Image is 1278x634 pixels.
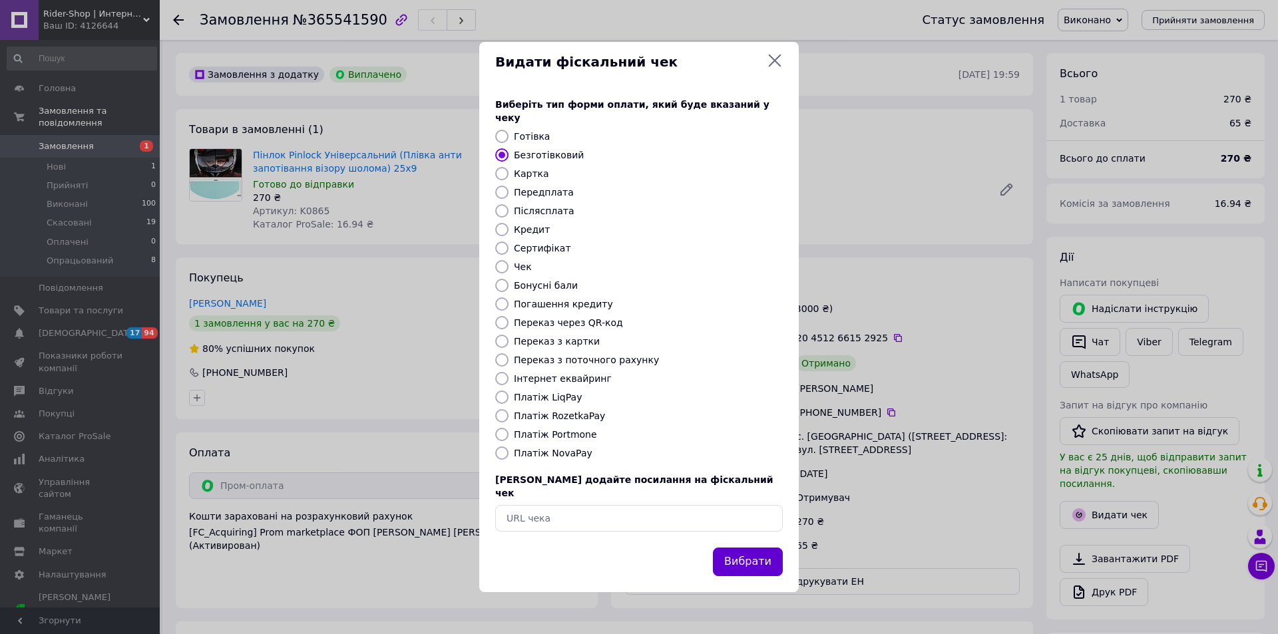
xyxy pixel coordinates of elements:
[514,243,571,253] label: Сертифікат
[495,53,761,72] span: Видати фіскальний чек
[514,299,613,309] label: Погашення кредиту
[514,429,597,440] label: Платіж Portmone
[514,187,574,198] label: Передплата
[514,206,574,216] label: Післясплата
[514,168,549,179] label: Картка
[514,224,550,235] label: Кредит
[514,131,550,142] label: Готівка
[514,150,584,160] label: Безготівковий
[514,317,623,328] label: Переказ через QR-код
[514,392,582,402] label: Платіж LiqPay
[514,261,532,272] label: Чек
[495,505,783,532] input: URL чека
[514,448,592,458] label: Платіж NovaPay
[514,355,659,365] label: Переказ з поточного рахунку
[514,373,612,384] label: Інтернет еквайринг
[514,410,605,421] label: Платіж RozetkaPay
[713,548,783,576] button: Вибрати
[495,99,769,123] span: Виберіть тип форми оплати, який буде вказаний у чеку
[495,474,773,498] span: [PERSON_NAME] додайте посилання на фіскальний чек
[514,336,600,347] label: Переказ з картки
[514,280,578,291] label: Бонусні бали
